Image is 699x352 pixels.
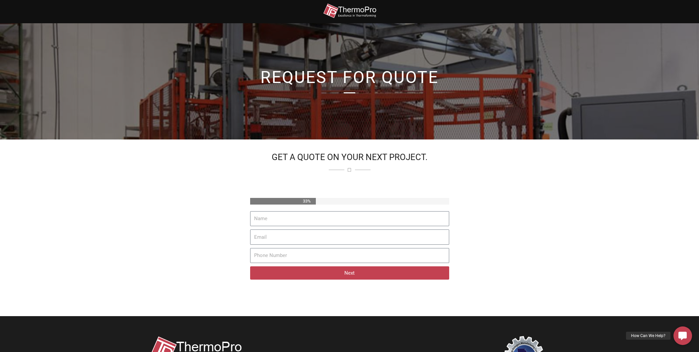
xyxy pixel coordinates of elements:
[323,3,376,18] img: thermopro-logo-non-iso
[250,266,449,280] button: Next
[673,326,692,345] a: How Can We Help?
[250,198,316,205] div: 33%
[626,332,670,340] div: How Can We Help?
[250,211,449,226] input: Name
[250,153,449,161] h2: GET A QUOTE ON YOUR NEXT PROJECT.
[250,229,449,245] input: Email
[161,69,539,86] h1: Request for Quote
[250,248,449,263] input: Phone Number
